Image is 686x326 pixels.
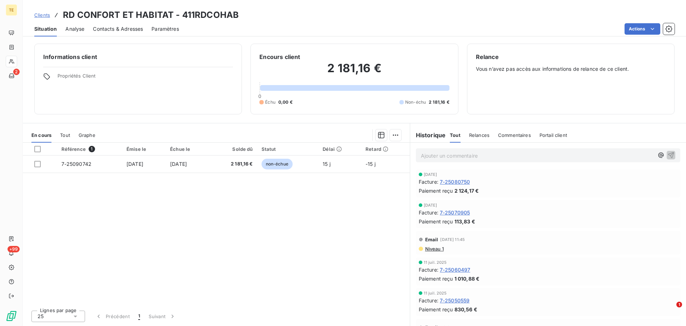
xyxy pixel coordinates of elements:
span: Non-échu [405,99,426,105]
span: Paiement reçu [419,306,453,313]
button: Actions [625,23,660,35]
span: 1 010,88 € [454,275,480,282]
span: Paramètres [151,25,179,33]
h2: 2 181,16 € [259,61,449,83]
span: 2 181,16 € [214,160,253,168]
div: Vous n’avez pas accès aux informations de relance de ce client. [476,53,666,105]
span: 0 [258,93,261,99]
span: Propriétés Client [58,73,233,83]
span: 1 [138,313,140,320]
span: [DATE] [424,172,437,177]
span: 2 181,16 € [429,99,449,105]
h6: Informations client [43,53,233,61]
button: Précédent [91,309,134,324]
div: Solde dû [214,146,253,152]
span: +99 [8,246,20,252]
iframe: Intercom live chat [662,302,679,319]
span: 7-25060497 [440,266,471,273]
span: 0,00 € [278,99,293,105]
div: Échue le [170,146,206,152]
h6: Historique [410,131,446,139]
span: 1 [89,146,95,152]
h3: RD CONFORT ET HABITAT - 411RDCOHAB [63,9,239,21]
div: Émise le [126,146,161,152]
span: non-échue [262,159,293,169]
span: 2 124,17 € [454,187,479,194]
span: Commentaires [498,132,531,138]
span: 7-25070905 [440,209,470,216]
span: Tout [60,132,70,138]
span: Échu [265,99,275,105]
div: Délai [323,146,357,152]
h6: Relance [476,53,666,61]
span: Paiement reçu [419,218,453,225]
span: 11 juil. 2025 [424,260,447,265]
span: 11 juil. 2025 [424,291,447,295]
button: Suivant [144,309,180,324]
span: 830,56 € [454,306,477,313]
span: -15 j [366,161,376,167]
span: Graphe [79,132,95,138]
span: Email [425,237,438,242]
div: TE [6,4,17,16]
span: 7-25050559 [440,297,470,304]
span: [DATE] [170,161,187,167]
span: Contacts & Adresses [93,25,143,33]
span: [DATE] [126,161,143,167]
span: Facture : [419,178,438,186]
span: En cours [31,132,51,138]
span: Niveau 1 [424,246,444,252]
span: 25 [38,313,44,320]
span: [DATE] [424,203,437,207]
span: [DATE] 11:45 [440,237,465,242]
span: Clients [34,12,50,18]
span: 113,83 € [454,218,475,225]
span: Tout [450,132,461,138]
img: Logo LeanPay [6,310,17,322]
span: Paiement reçu [419,275,453,282]
a: Clients [34,11,50,19]
span: 7-25090742 [61,161,92,167]
span: Analyse [65,25,84,33]
span: Facture : [419,266,438,273]
h6: Encours client [259,53,300,61]
span: Relances [469,132,489,138]
div: Référence [61,146,118,152]
span: Facture : [419,297,438,304]
span: 15 j [323,161,330,167]
span: 7-25080750 [440,178,470,186]
span: Paiement reçu [419,187,453,194]
span: Portail client [540,132,567,138]
span: Facture : [419,209,438,216]
button: 1 [134,309,144,324]
div: Retard [366,146,406,152]
div: Statut [262,146,314,152]
span: 2 [13,69,20,75]
span: 1 [676,302,682,307]
span: Situation [34,25,57,33]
